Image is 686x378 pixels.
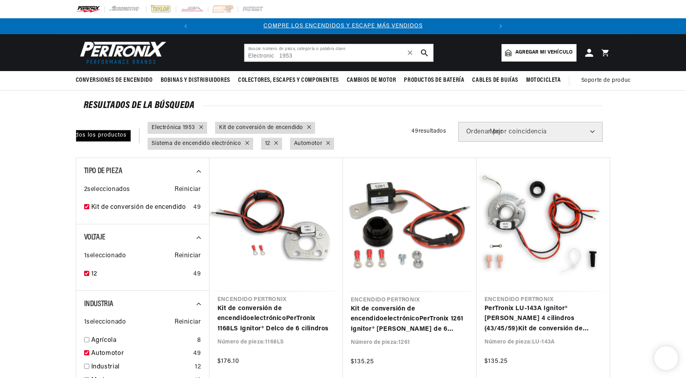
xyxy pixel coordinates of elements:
[194,22,493,31] div: Anuncio
[84,186,88,193] font: 2
[194,22,493,31] div: 1 de 2
[502,44,576,62] a: Agregar mi vehículo
[91,337,117,343] font: Agrícola
[526,77,561,83] font: Motocicleta
[219,125,303,131] font: Kit de conversión de encendido
[152,125,195,131] font: Electrónica 1953
[86,253,126,259] font: seleccionado
[244,44,433,62] input: Buscar número de pieza, categoría o palabra clave
[195,364,201,370] font: 12
[265,141,270,147] font: 12
[581,77,636,83] font: Soporte de producto
[175,319,201,325] font: Reiniciar
[416,44,433,62] button: botón de búsqueda
[581,71,640,90] summary: Soporte de producto
[91,204,186,210] font: Kit de conversión de encendido
[84,319,87,325] font: 1
[263,23,423,29] font: COMPRE LOS ENCENDIDOS Y ESCAPE MÁS VENDIDOS
[87,186,130,193] font: seleccionados
[217,304,335,334] a: Kit de conversión de encendidoelectrónicoPerTronix 1168LS Ignitor® Delco de 6 cilindros
[161,77,230,83] font: Bobinas y distribuidores
[76,71,157,90] summary: Conversiones de encendido
[351,304,469,335] a: Kit de conversión de encendidoelectrónicoPerTronix 1261 Ignitor® [PERSON_NAME] de 6 cilindros
[234,71,343,90] summary: Colectores, escapes y componentes
[458,122,603,142] select: Ordenar por
[238,77,339,83] font: Colectores, escapes y componentes
[56,18,630,34] slideshow-component: Traducción faltante: en.sections.announcements.announcement_bar
[419,128,446,134] font: resultados
[468,71,522,90] summary: Cables de bujías
[343,71,400,90] summary: Cambios de motor
[76,77,153,83] font: Conversiones de encendido
[193,271,201,277] font: 49
[91,350,124,357] font: Automotor
[193,350,201,357] font: 49
[493,18,509,34] button: Traducción faltante: en.sections.announcements.next_announcement
[152,141,241,147] font: Sistema de encendido electrónico
[175,253,201,259] font: Reiniciar
[404,77,464,83] font: Productos de batería
[84,167,122,175] font: Tipo de pieza
[472,77,518,83] font: Cables de bujías
[69,132,127,138] font: Todos los productos
[515,50,573,55] font: Agregar mi vehículo
[197,337,201,343] font: 8
[86,319,126,325] font: seleccionado
[84,300,113,308] font: Industria
[407,48,414,57] font: ✕
[294,141,322,147] font: Automotor
[175,186,201,193] font: Reiniciar
[263,23,423,29] a: Los más vendidos
[411,128,418,134] font: 49
[76,39,167,66] img: Pertronix
[400,71,468,90] summary: Productos de batería
[84,101,195,110] font: RESULTADOS DE LA BÚSQUEDA
[193,204,201,210] font: 49
[157,71,234,90] summary: Bobinas y distribuidores
[178,18,194,34] button: Traducción faltante: en.sections.announcements.previous_announcement
[522,71,565,90] summary: Motocicleta
[91,271,97,277] font: 12
[347,77,396,83] font: Cambios de motor
[466,129,503,135] font: Ordenar por
[84,253,87,259] font: 1
[84,233,106,241] font: Voltaje
[484,304,602,334] a: PerTronix LU-143A Ignitor® [PERSON_NAME] 4 cilindros (43/45/59)Kit de conversión de encendido
[91,364,120,370] font: Industrial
